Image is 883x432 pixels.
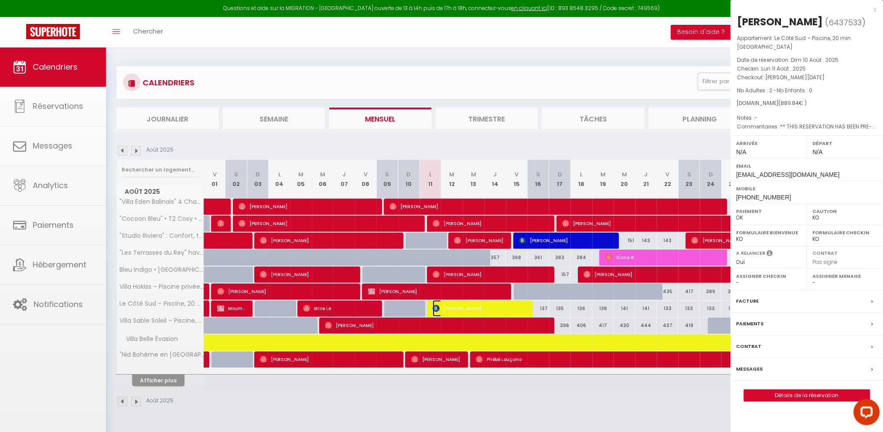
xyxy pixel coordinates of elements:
p: Checkout : [737,73,876,82]
button: Détails de la réservation [743,389,870,402]
p: Date de réservation : [737,56,876,64]
span: N/A [812,148,822,155]
span: Nb Enfants : 0 [777,87,812,94]
span: Dim 10 Août . 2025 [791,56,839,64]
span: [EMAIL_ADDRESS][DOMAIN_NAME] [736,171,839,178]
label: Contrat [736,342,761,351]
p: Commentaires : [737,122,876,131]
span: ( € ) [778,99,807,107]
div: x [730,4,876,15]
span: 6437533 [828,17,862,28]
span: Pas signé [812,258,838,266]
a: Détails de la réservation [744,390,869,401]
p: Checkin : [737,64,876,73]
label: Arrivée [736,139,801,148]
label: Mobile [736,184,877,193]
label: Assigner Checkin [736,272,801,280]
label: Formulaire Bienvenue [736,228,801,237]
label: A relancer [736,250,765,257]
span: Le Côté Sud – Piscine, 20 min [GEOGRAPHIC_DATA] [737,34,851,51]
span: [PERSON_NAME][DATE] [765,74,825,81]
span: Nb Adultes : 2 - [737,87,812,94]
p: Appartement : [737,34,876,51]
div: [DOMAIN_NAME] [737,99,876,108]
label: Paiements [736,319,764,328]
label: Départ [812,139,877,148]
span: - [754,114,757,121]
label: Formulaire Checkin [812,228,877,237]
p: Notes : [737,114,876,122]
span: [PHONE_NUMBER] [736,194,791,201]
label: Email [736,162,877,170]
i: Sélectionner OUI si vous souhaiter envoyer les séquences de messages post-checkout [767,250,773,259]
label: Facture [736,297,759,306]
span: Lun 11 Août . 2025 [761,65,806,72]
span: 889.84 [781,99,799,107]
label: Messages [736,364,763,374]
label: Caution [812,207,877,216]
label: Paiement [736,207,801,216]
div: [PERSON_NAME] [737,15,823,29]
iframe: LiveChat chat widget [846,395,883,432]
label: Assigner Menage [812,272,877,280]
label: Contrat [812,250,838,255]
span: ( ) [825,16,866,28]
span: N/A [736,148,746,155]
